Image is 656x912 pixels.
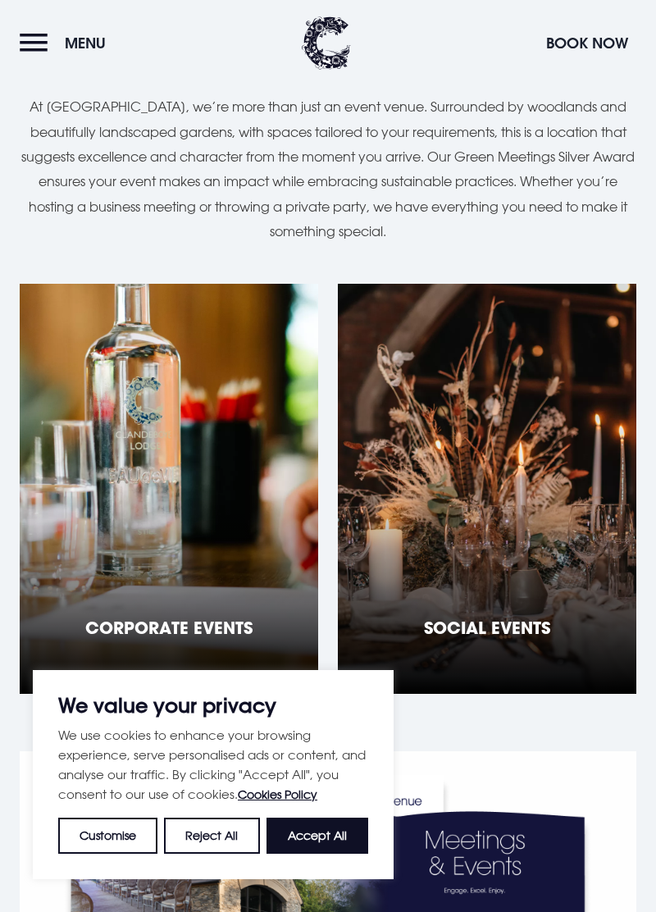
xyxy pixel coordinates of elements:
[164,818,259,854] button: Reject All
[58,695,368,715] p: We value your privacy
[538,25,636,61] button: Book Now
[58,725,368,805] p: We use cookies to enhance your browsing experience, serve personalised ads or content, and analys...
[33,670,394,879] div: We value your privacy
[338,284,636,694] a: Social Events
[20,25,114,61] button: Menu
[58,818,157,854] button: Customise
[20,94,636,244] p: At [GEOGRAPHIC_DATA], we’re more than just an event venue. Surrounded by woodlands and beautifull...
[65,34,106,52] span: Menu
[85,618,253,637] h5: Corporate Events
[424,618,550,637] h5: Social Events
[238,787,317,801] a: Cookies Policy
[266,818,368,854] button: Accept All
[20,284,318,694] a: Corporate Events
[302,16,351,70] img: Clandeboye Lodge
